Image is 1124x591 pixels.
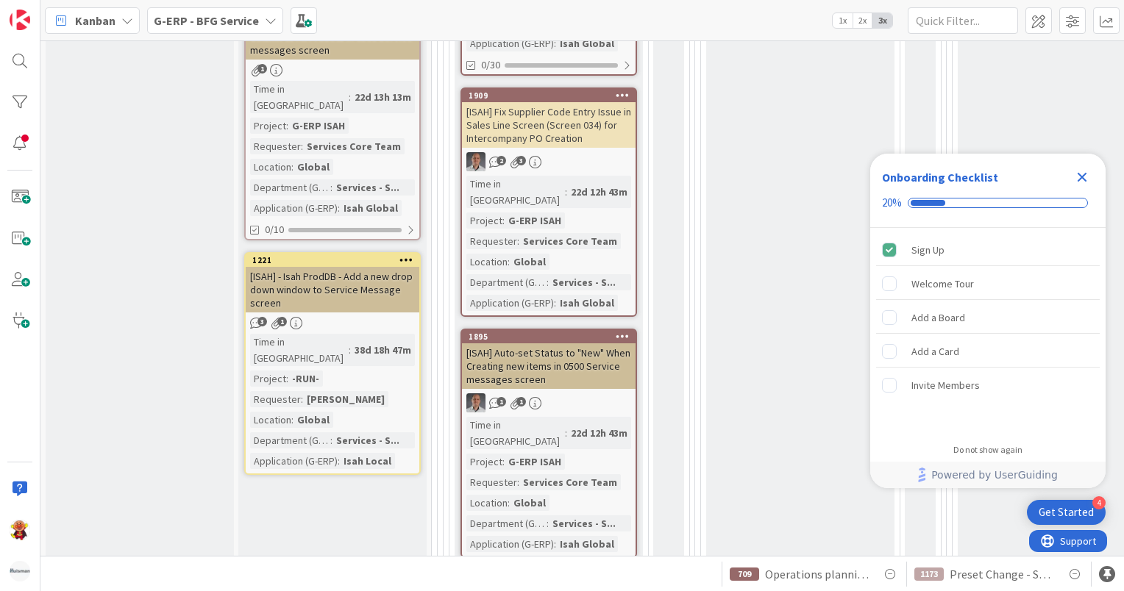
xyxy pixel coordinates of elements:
div: 1909 [462,89,636,102]
span: : [565,184,567,200]
div: PS [462,393,636,412]
div: Application (G-ERP) [466,35,554,51]
div: Add a Card [911,343,959,360]
div: Open Get Started checklist, remaining modules: 4 [1027,500,1106,525]
div: 1909[ISAH] Fix Supplier Code Entry Issue in Sales Line Screen (Screen 034) for Intercompany PO Cr... [462,89,636,148]
div: Requester [466,474,517,490]
div: Invite Members [911,376,980,394]
span: 1 [277,317,287,326]
span: 1 [516,397,526,406]
div: G-ERP ISAH [505,212,565,229]
div: Project [250,118,286,134]
span: : [330,432,332,448]
div: 20% [882,196,902,209]
div: -RUN- [288,370,323,387]
div: Services - S... [332,432,403,448]
div: Checklist progress: 20% [882,196,1094,209]
div: [ISAH] Fix Supplier Code Entry Issue in Sales Line Screen (Screen 034) for Intercompany PO Creation [462,102,636,148]
div: 22d 12h 43m [567,425,631,441]
div: Services - S... [549,515,619,531]
div: Global [510,254,549,270]
img: avatar [10,561,30,581]
img: LC [10,520,30,540]
div: Add a Board [911,309,965,326]
div: [PERSON_NAME] [303,391,388,407]
div: PS [462,152,636,171]
div: 1221 [252,255,419,265]
div: Project [466,454,502,470]
div: Isah Global [556,295,618,311]
span: 1 [257,64,267,74]
div: 22d 12h 43m [567,184,631,200]
span: : [554,35,556,51]
span: : [508,254,510,270]
span: : [330,179,332,196]
div: Application (G-ERP) [466,536,554,552]
span: : [554,295,556,311]
span: : [338,453,340,469]
div: Services - S... [549,274,619,290]
span: 0/30 [481,57,500,73]
div: Services Core Team [519,474,621,490]
div: 4 [1092,496,1106,509]
span: : [349,342,351,358]
span: : [517,474,519,490]
div: Get Started [1039,505,1094,520]
div: Location [466,495,508,511]
div: Sign Up [911,241,945,259]
span: : [547,515,549,531]
div: Isah Global [556,35,618,51]
div: Project [250,370,286,387]
div: Do not show again [953,444,1022,456]
div: Invite Members is incomplete. [876,369,1100,401]
div: Isah Global [556,536,618,552]
img: PS [466,393,485,412]
span: : [286,370,288,387]
div: 1909 [469,90,636,101]
div: Location [250,412,291,428]
div: Department (G-ERP) [466,274,547,290]
div: 1173 [914,567,944,581]
div: Time in [GEOGRAPHIC_DATA] [250,334,349,366]
span: : [301,391,303,407]
div: Add a Board is incomplete. [876,301,1100,334]
div: Isah Global [340,200,402,216]
span: Powered by UserGuiding [931,466,1058,484]
span: : [508,495,510,511]
div: [ISAH] Auto-set Status to "New" When Creating new items in 0500 Service messages screen [462,343,636,389]
span: Support [31,2,67,20]
a: Powered by UserGuiding [878,462,1098,488]
span: 2 [497,156,506,165]
div: Welcome Tour [911,275,974,293]
div: G-ERP ISAH [505,454,565,470]
div: Location [466,254,508,270]
div: Services Core Team [303,138,405,154]
span: 0/10 [265,222,284,237]
div: Department (G-ERP) [466,515,547,531]
span: 3x [872,13,892,28]
div: Checklist items [870,228,1106,434]
div: [ISAH] - Isah ProdDB - Add a new drop down window to Service Message screen [246,267,419,312]
div: 38d 18h 47m [351,342,415,358]
div: Time in [GEOGRAPHIC_DATA] [466,176,565,208]
div: Isah Local [340,453,395,469]
span: : [286,118,288,134]
div: Project [466,212,502,229]
div: 22d 13h 13m [351,89,415,105]
div: Checklist Container [870,154,1106,488]
div: Time in [GEOGRAPHIC_DATA] [466,417,565,449]
span: : [517,233,519,249]
span: : [291,412,294,428]
div: Close Checklist [1070,165,1094,189]
span: 1 [497,397,506,406]
div: Sign Up is complete. [876,234,1100,266]
img: Visit kanbanzone.com [10,10,30,30]
div: Onboarding Checklist [882,168,998,186]
b: G-ERP - BFG Service [154,13,259,28]
div: 1221 [246,254,419,267]
span: : [502,212,505,229]
div: Requester [466,233,517,249]
div: 1895 [462,330,636,343]
div: G-ERP ISAH [288,118,349,134]
span: : [291,159,294,175]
